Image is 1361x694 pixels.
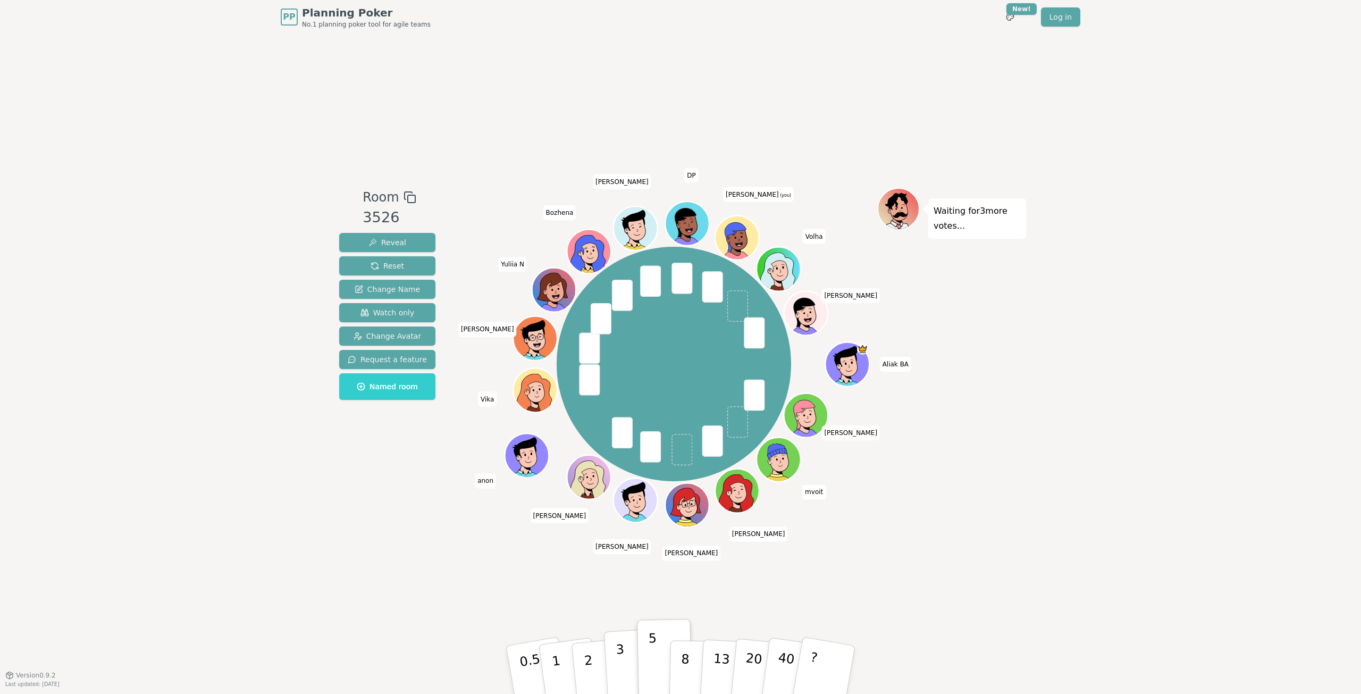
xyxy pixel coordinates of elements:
[593,539,651,554] span: Click to change your name
[16,671,56,680] span: Version 0.9.2
[368,237,406,248] span: Reveal
[593,174,651,189] span: Click to change your name
[339,303,435,322] button: Watch only
[339,233,435,252] button: Reveal
[649,631,658,688] p: 5
[857,344,868,355] span: Aliak BA is the host
[1006,3,1037,15] div: New!
[779,193,792,197] span: (you)
[5,671,56,680] button: Version0.9.2
[339,256,435,275] button: Reset
[531,508,589,523] span: Click to change your name
[5,681,60,687] span: Last updated: [DATE]
[684,168,698,182] span: Click to change your name
[363,207,416,229] div: 3526
[354,331,422,341] span: Change Avatar
[363,188,399,207] span: Room
[475,473,496,488] span: Click to change your name
[880,357,911,372] span: Click to change your name
[348,354,427,365] span: Request a feature
[281,5,431,29] a: PPPlanning PokerNo.1 planning poker tool for agile teams
[498,257,527,272] span: Click to change your name
[803,229,826,244] span: Click to change your name
[802,484,826,499] span: Click to change your name
[821,288,880,303] span: Click to change your name
[662,546,721,561] span: Click to change your name
[302,20,431,29] span: No.1 planning poker tool for agile teams
[723,187,794,202] span: Click to change your name
[339,327,435,346] button: Change Avatar
[355,284,420,295] span: Change Name
[716,217,758,258] button: Click to change your avatar
[360,307,415,318] span: Watch only
[339,373,435,400] button: Named room
[1001,7,1020,27] button: New!
[1041,7,1080,27] a: Log in
[478,391,497,406] span: Click to change your name
[339,280,435,299] button: Change Name
[339,350,435,369] button: Request a feature
[821,425,880,440] span: Click to change your name
[543,205,576,220] span: Click to change your name
[371,261,404,271] span: Reset
[729,526,788,541] span: Click to change your name
[283,11,295,23] span: PP
[934,204,1021,233] p: Waiting for 3 more votes...
[357,381,418,392] span: Named room
[458,322,517,337] span: Click to change your name
[302,5,431,20] span: Planning Poker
